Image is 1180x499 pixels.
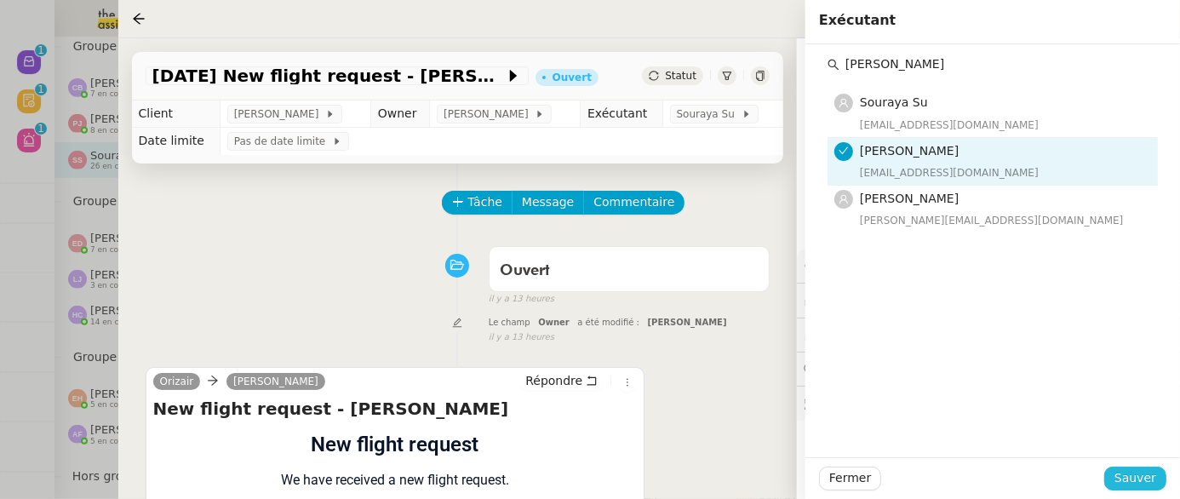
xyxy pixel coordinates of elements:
[444,106,535,123] span: [PERSON_NAME]
[226,374,325,389] a: [PERSON_NAME]
[467,192,502,212] span: Tâche
[804,290,914,310] span: 🔐
[161,429,629,460] h1: New flight request
[665,70,696,82] span: Statut
[648,318,727,327] span: [PERSON_NAME]
[860,95,928,109] span: Souraya Su
[234,106,325,123] span: [PERSON_NAME]
[829,468,871,488] span: Fermer
[489,318,530,327] span: Le champ
[500,263,550,278] span: Ouvert
[860,192,959,205] span: [PERSON_NAME]
[797,249,1180,283] div: ⚙️Procédures
[442,191,513,215] button: Tâche
[153,374,201,389] a: Orizair
[553,72,592,83] div: Ouvert
[797,318,1180,352] div: ⏲️Tâches 0:00 0actions
[860,117,1148,134] div: [EMAIL_ADDRESS][DOMAIN_NAME]
[797,353,1180,386] div: 💬Commentaires
[797,284,1180,317] div: 🔐Données client
[538,318,570,327] span: Owner
[860,144,959,158] span: [PERSON_NAME]
[1104,467,1166,490] button: Sauver
[577,318,639,327] span: a été modifié :
[839,53,1158,76] input: input search text
[132,128,221,155] td: Date limite
[519,371,604,390] button: Répondre
[819,12,896,28] span: Exécutant
[797,387,1180,420] div: 🕵️Autres demandes en cours 19
[860,164,1148,181] div: [EMAIL_ADDRESS][DOMAIN_NAME]
[860,212,1148,229] div: [PERSON_NAME][EMAIL_ADDRESS][DOMAIN_NAME]
[583,191,685,215] button: Commentaire
[152,67,505,84] span: [DATE] New flight request - [PERSON_NAME]
[234,133,332,150] span: Pas de date limite
[512,191,584,215] button: Message
[489,330,554,345] span: il y a 13 heures
[581,100,662,128] td: Exécutant
[489,292,554,307] span: il y a 13 heures
[819,467,881,490] button: Fermer
[593,192,674,212] span: Commentaire
[804,362,913,376] span: 💬
[1114,468,1156,488] span: Sauver
[525,372,582,389] span: Répondre
[677,106,742,123] span: Souraya Su
[804,256,892,276] span: ⚙️
[132,100,221,128] td: Client
[522,192,574,212] span: Message
[153,397,638,421] h4: New flight request - [PERSON_NAME]
[370,100,429,128] td: Owner
[161,470,629,490] p: We have received a new flight request.
[804,396,1022,410] span: 🕵️
[804,328,1001,341] span: ⏲️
